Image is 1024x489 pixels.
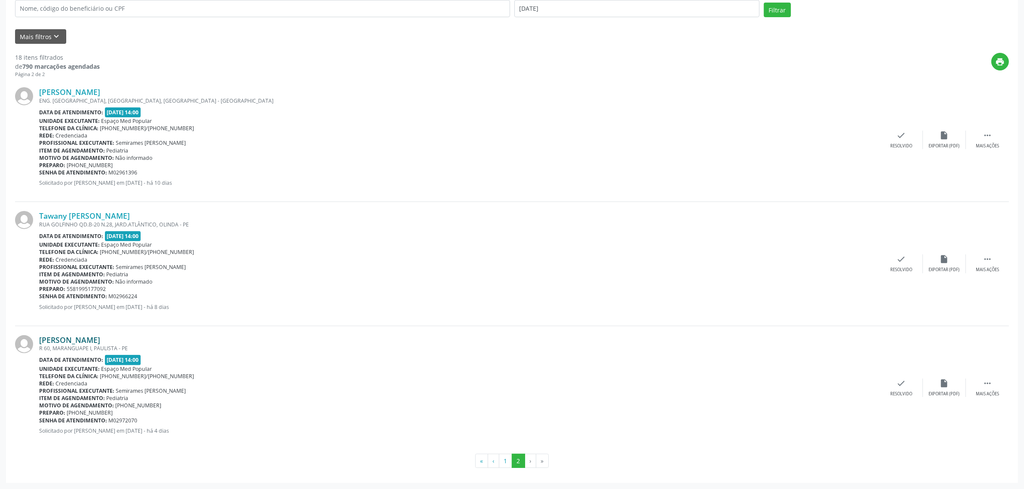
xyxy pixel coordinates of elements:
[116,402,162,409] span: [PHONE_NUMBER]
[67,162,113,169] span: [PHONE_NUMBER]
[39,394,105,402] b: Item de agendamento:
[39,387,114,394] b: Profissional executante:
[940,254,949,264] i: insert_drive_file
[940,379,949,388] i: insert_drive_file
[39,232,103,240] b: Data de atendimento:
[100,248,194,256] span: [PHONE_NUMBER]/[PHONE_NUMBER]
[897,254,906,264] i: check
[107,271,129,278] span: Pediatria
[116,263,186,271] span: Semirames [PERSON_NAME]
[39,147,105,154] b: Item de agendamento:
[475,454,488,468] button: Go to first page
[100,373,194,380] span: [PHONE_NUMBER]/[PHONE_NUMBER]
[39,87,100,97] a: [PERSON_NAME]
[15,335,33,353] img: img
[67,285,106,293] span: 5581995177092
[116,154,153,162] span: Não informado
[983,131,992,140] i: 
[897,379,906,388] i: check
[15,29,66,44] button: Mais filtroskeyboard_arrow_down
[996,57,1005,67] i: print
[39,345,880,352] div: R 60, MARANGUAPE I, PAULISTA - PE
[976,267,999,273] div: Mais ações
[39,293,107,300] b: Senha de atendimento:
[101,117,152,125] span: Espaço Med Popular
[39,285,65,293] b: Preparo:
[39,125,98,132] b: Telefone da clínica:
[39,263,114,271] b: Profissional executante:
[107,147,129,154] span: Pediatria
[109,169,138,176] span: M02961396
[101,241,152,248] span: Espaço Med Popular
[929,143,960,149] div: Exportar (PDF)
[39,365,100,373] b: Unidade executante:
[897,131,906,140] i: check
[39,417,107,424] b: Senha de atendimento:
[105,355,141,365] span: [DATE] 14:00
[39,162,65,169] b: Preparo:
[116,387,186,394] span: Semirames [PERSON_NAME]
[890,267,912,273] div: Resolvido
[890,143,912,149] div: Resolvido
[39,303,880,311] p: Solicitado por [PERSON_NAME] em [DATE] - há 8 dias
[52,32,62,41] i: keyboard_arrow_down
[39,132,54,139] b: Rede:
[105,107,141,117] span: [DATE] 14:00
[56,132,88,139] span: Credenciada
[107,394,129,402] span: Pediatria
[499,454,512,468] button: Go to page 1
[15,454,1009,468] ul: Pagination
[39,427,880,434] p: Solicitado por [PERSON_NAME] em [DATE] - há 4 dias
[39,402,114,409] b: Motivo de agendamento:
[940,131,949,140] i: insert_drive_file
[22,62,100,70] strong: 790 marcações agendadas
[512,454,525,468] button: Go to page 2
[15,211,33,229] img: img
[39,271,105,278] b: Item de agendamento:
[39,211,130,220] a: Tawany [PERSON_NAME]
[116,278,153,285] span: Não informado
[39,335,100,345] a: [PERSON_NAME]
[39,169,107,176] b: Senha de atendimento:
[39,256,54,263] b: Rede:
[67,409,113,416] span: [PHONE_NUMBER]
[39,241,100,248] b: Unidade executante:
[39,179,880,186] p: Solicitado por [PERSON_NAME] em [DATE] - há 10 dias
[929,267,960,273] div: Exportar (PDF)
[983,379,992,388] i: 
[39,154,114,162] b: Motivo de agendamento:
[39,409,65,416] b: Preparo:
[39,117,100,125] b: Unidade executante:
[39,356,103,364] b: Data de atendimento:
[991,53,1009,70] button: print
[105,231,141,241] span: [DATE] 14:00
[15,87,33,105] img: img
[976,143,999,149] div: Mais ações
[39,221,880,228] div: RUA GOLFINHO QD.B-20 N.28, JARD.ATLÂNTICO, OLINDA - PE
[39,373,98,380] b: Telefone da clínica:
[39,139,114,147] b: Profissional executante:
[100,125,194,132] span: [PHONE_NUMBER]/[PHONE_NUMBER]
[109,417,138,424] span: M02972070
[101,365,152,373] span: Espaço Med Popular
[39,278,114,285] b: Motivo de agendamento:
[764,3,791,17] button: Filtrar
[39,248,98,256] b: Telefone da clínica:
[116,139,186,147] span: Semirames [PERSON_NAME]
[39,380,54,387] b: Rede:
[15,71,100,78] div: Página 2 de 2
[109,293,138,300] span: M02966224
[39,109,103,116] b: Data de atendimento:
[56,256,88,263] span: Credenciada
[976,391,999,397] div: Mais ações
[488,454,499,468] button: Go to previous page
[39,97,880,104] div: ENG. [GEOGRAPHIC_DATA], [GEOGRAPHIC_DATA], [GEOGRAPHIC_DATA] - [GEOGRAPHIC_DATA]
[15,62,100,71] div: de
[15,53,100,62] div: 18 itens filtrados
[890,391,912,397] div: Resolvido
[56,380,88,387] span: Credenciada
[983,254,992,264] i: 
[929,391,960,397] div: Exportar (PDF)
